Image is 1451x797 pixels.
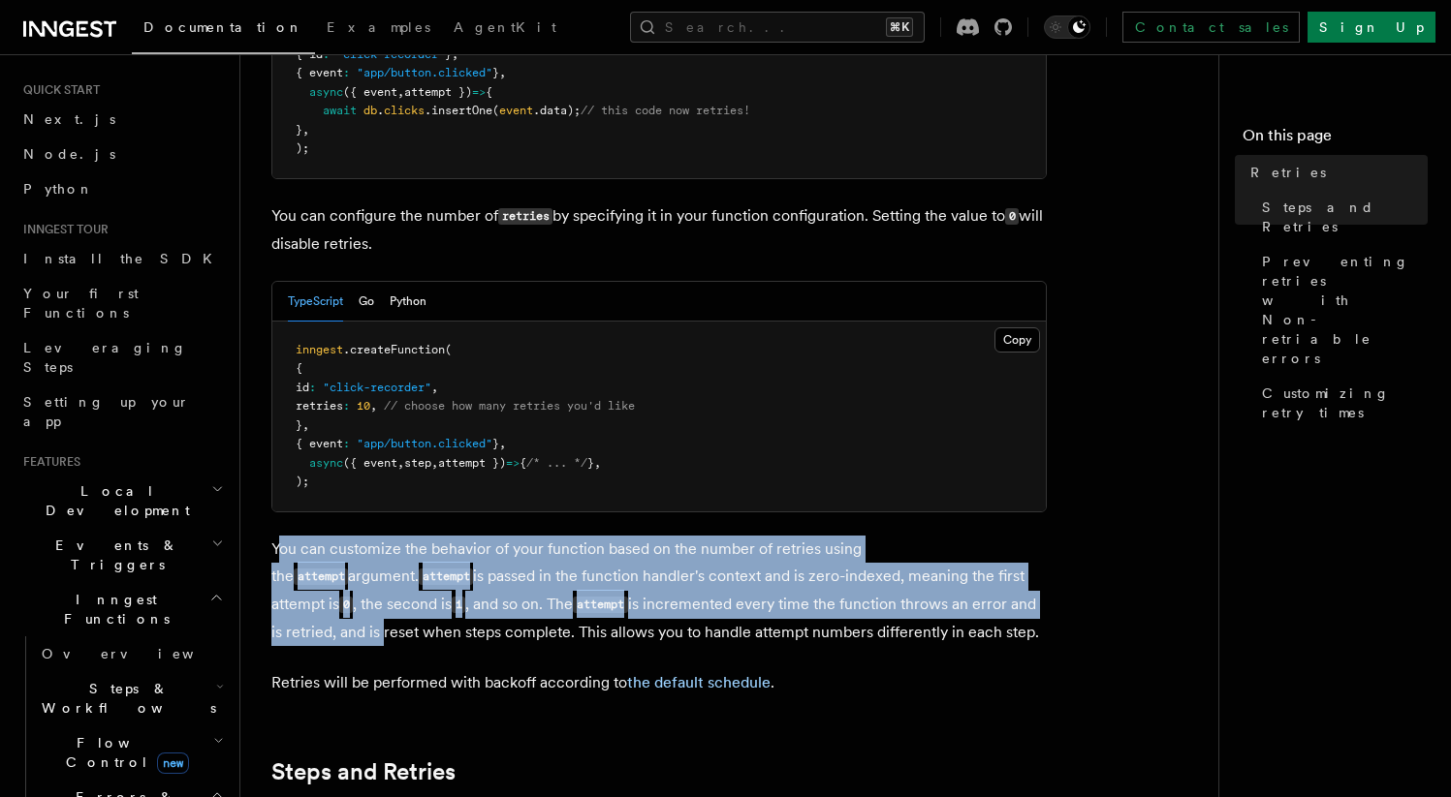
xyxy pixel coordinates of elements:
a: the default schedule [627,673,771,691]
span: Retries [1250,163,1326,182]
span: } [492,66,499,79]
span: } [492,437,499,450]
code: attempt [573,597,627,613]
span: { event [296,437,343,450]
span: // choose how many retries you'd like [384,399,635,413]
span: clicks [384,104,425,117]
span: , [431,456,438,470]
button: Go [359,282,374,322]
p: You can customize the behavior of your function based on the number of retries using the argument... [271,536,1047,646]
span: Examples [327,19,430,35]
span: } [296,418,302,432]
span: } [296,123,302,137]
span: .data); [533,104,581,117]
span: ( [492,104,499,117]
span: // this code now retries! [581,104,750,117]
span: Documentation [143,19,303,35]
span: , [302,418,309,432]
span: Local Development [16,481,211,520]
button: Copy [994,327,1040,353]
span: } [587,456,594,470]
span: Setting up your app [23,394,190,429]
span: AgentKit [454,19,556,35]
p: Retries will be performed with backoff according to . [271,669,1047,696]
span: async [309,456,343,470]
span: { [520,456,526,470]
a: Overview [34,636,228,671]
span: ( [445,343,452,356]
span: Preventing retries with Non-retriable errors [1262,252,1428,368]
button: Search...⌘K [630,12,925,43]
span: : [343,66,350,79]
span: new [157,752,189,774]
span: Python [23,181,94,197]
span: Inngest tour [16,222,109,237]
span: retries [296,399,343,413]
span: { event [296,66,343,79]
span: , [397,85,404,99]
span: , [499,66,506,79]
button: Steps & Workflows [34,671,228,725]
span: : [343,399,350,413]
span: : [309,381,316,394]
span: Steps and Retries [1262,198,1428,236]
h4: On this page [1243,124,1428,155]
span: id [296,381,309,394]
a: Examples [315,6,442,52]
button: TypeScript [288,282,343,322]
span: : [323,47,330,61]
span: Node.js [23,146,115,162]
a: Steps and Retries [1254,190,1428,244]
span: Customizing retry times [1262,383,1428,422]
span: , [594,456,601,470]
span: Overview [42,646,241,661]
a: AgentKit [442,6,568,52]
span: Features [16,454,80,470]
a: Python [16,171,228,206]
span: => [472,85,486,99]
button: Inngest Functions [16,582,228,636]
span: Quick start [16,82,100,98]
span: .insertOne [425,104,492,117]
a: Install the SDK [16,241,228,276]
button: Python [390,282,426,322]
span: step [404,456,431,470]
span: await [323,104,357,117]
p: You can configure the number of by specifying it in your function configuration. Setting the valu... [271,202,1047,258]
button: Toggle dark mode [1044,15,1090,39]
span: { [486,85,492,99]
span: , [397,456,404,470]
a: Leveraging Steps [16,330,228,384]
span: 10 [357,399,370,413]
code: attempt [419,568,473,585]
button: Events & Triggers [16,528,228,582]
a: Contact sales [1122,12,1300,43]
span: Flow Control [34,733,213,772]
span: Steps & Workflows [34,679,216,718]
span: .createFunction [343,343,445,356]
button: Local Development [16,474,228,528]
span: async [309,85,343,99]
span: ({ event [343,456,397,470]
a: Steps and Retries [271,758,456,785]
a: Setting up your app [16,384,228,439]
a: Sign Up [1308,12,1435,43]
a: Your first Functions [16,276,228,330]
span: , [452,47,458,61]
span: ); [296,475,309,488]
kbd: ⌘K [886,17,913,37]
span: attempt }) [404,85,472,99]
span: ({ event [343,85,397,99]
span: Next.js [23,111,115,127]
a: Documentation [132,6,315,54]
span: { [296,361,302,375]
span: inngest [296,343,343,356]
span: "click-recorder" [336,47,445,61]
span: Install the SDK [23,251,224,266]
a: Next.js [16,102,228,137]
span: { id [296,47,323,61]
span: "app/button.clicked" [357,437,492,450]
code: 0 [339,597,353,613]
span: . [377,104,384,117]
code: retries [498,208,552,225]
